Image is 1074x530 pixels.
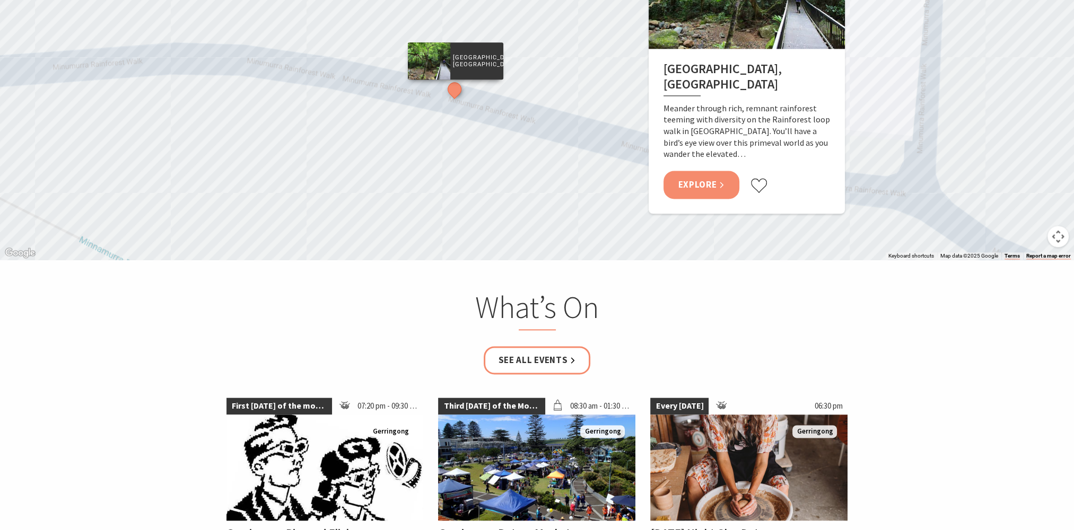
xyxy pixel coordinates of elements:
span: Map data ©2025 Google [940,253,998,259]
h2: [GEOGRAPHIC_DATA], [GEOGRAPHIC_DATA] [663,61,830,96]
span: Every [DATE] [650,397,709,414]
p: Meander through rich, remnant rainforest teeming with diversity on the Rainforest loop walk in [G... [663,103,830,160]
span: 06:30 pm [809,397,848,414]
button: Click to favourite Rainforest Loop Walk, Budderoo National Park [750,178,768,193]
span: 08:30 am - 01:30 pm [565,397,635,414]
span: Third [DATE] of the Month [438,397,545,414]
a: Report a map error [1026,253,1071,259]
a: Terms (opens in new tab) [1005,253,1020,259]
span: Gerringong [580,425,625,438]
a: Open this area in Google Maps (opens a new window) [3,246,38,260]
p: [GEOGRAPHIC_DATA], [GEOGRAPHIC_DATA] [450,52,503,69]
h2: What’s On [329,289,745,330]
a: Explore [663,171,740,199]
span: Gerringong [792,425,837,438]
img: Photo shows female sitting at pottery wheel with hands on a ball of clay [650,414,848,520]
img: Christmas Market and Street Parade [438,414,635,520]
img: Google [3,246,38,260]
button: See detail about Rainforest Loop Walk, Budderoo National Park [444,79,464,99]
span: Gerringong [368,425,413,438]
button: Map camera controls [1047,226,1069,247]
button: Keyboard shortcuts [888,252,934,260]
a: See all Events [484,346,591,374]
span: 07:20 pm - 09:30 pm [352,397,424,414]
span: First [DATE] of the month [226,397,333,414]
